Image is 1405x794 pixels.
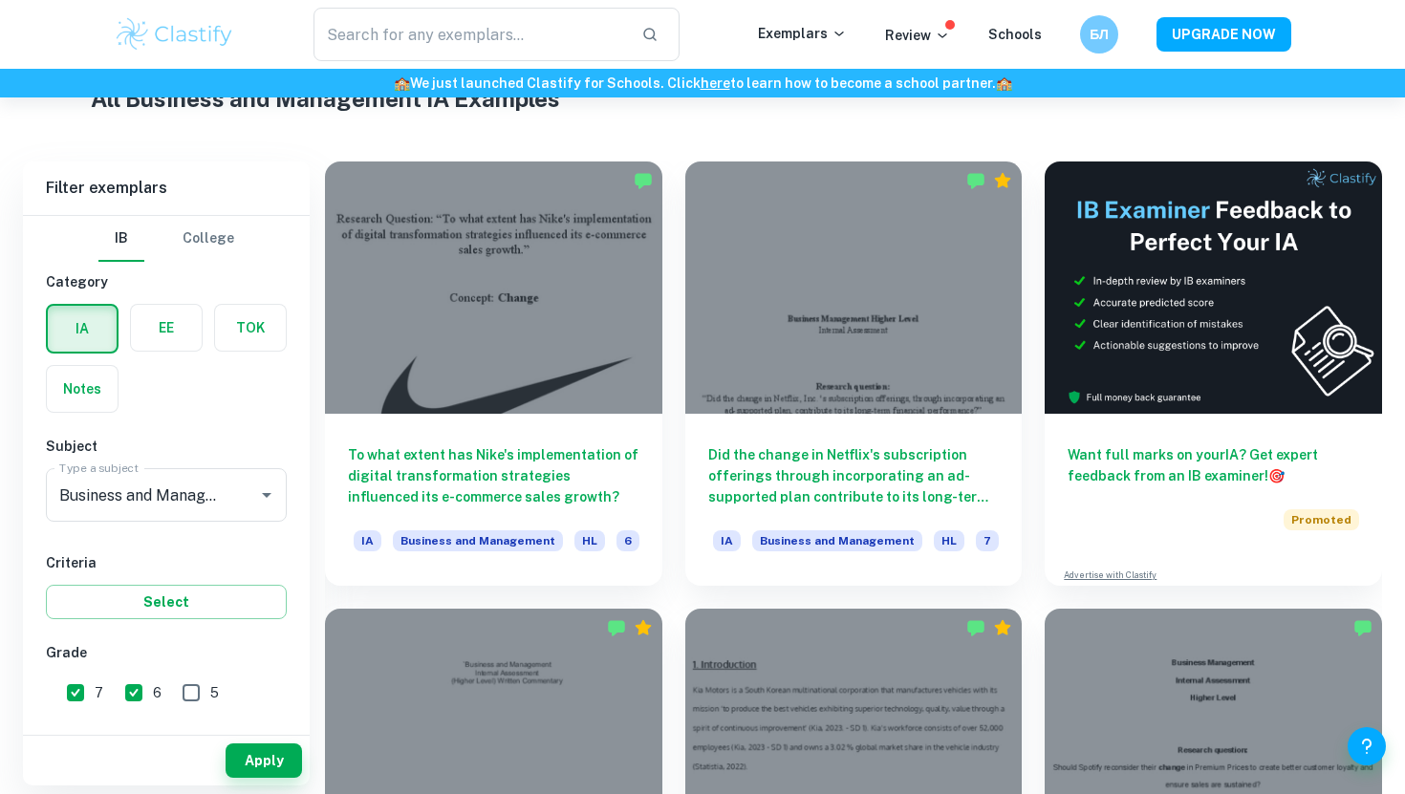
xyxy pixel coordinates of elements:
span: HL [934,530,964,551]
button: UPGRADE NOW [1156,17,1291,52]
button: Notes [47,366,118,412]
button: Open [253,482,280,508]
img: Marked [634,171,653,190]
h6: Category [46,271,287,292]
div: Premium [993,618,1012,637]
span: IA [713,530,741,551]
span: IA [354,530,381,551]
button: TOK [215,305,286,351]
div: Filter type choice [98,216,234,262]
img: Marked [966,171,985,190]
span: Business and Management [393,530,563,551]
div: Premium [634,618,653,637]
span: Promoted [1284,509,1359,530]
button: Apply [226,743,302,778]
a: Advertise with Clastify [1064,569,1156,582]
h6: БЛ [1089,24,1111,45]
label: Type a subject [59,460,139,476]
p: Exemplars [758,23,847,44]
img: Marked [966,618,985,637]
h6: Want full marks on your IA ? Get expert feedback from an IB examiner! [1068,444,1359,486]
button: Help and Feedback [1348,727,1386,765]
img: Marked [607,618,626,637]
a: Schools [988,27,1042,42]
h6: Did the change in Netflix's subscription offerings through incorporating an ad-supported plan con... [708,444,1000,507]
button: IB [98,216,144,262]
button: College [183,216,234,262]
span: 6 [153,682,162,703]
h6: To what extent has Nike's implementation of digital transformation strategies influenced its e-co... [348,444,639,507]
span: 5 [210,682,219,703]
h6: Grade [46,642,287,663]
span: 🏫 [996,75,1012,91]
span: HL [574,530,605,551]
img: Marked [1353,618,1373,637]
button: IA [48,306,117,352]
a: Did the change in Netflix's subscription offerings through incorporating an ad-supported plan con... [685,161,1023,586]
span: 7 [95,682,103,703]
input: Search for any exemplars... [313,8,626,61]
div: Premium [993,171,1012,190]
h6: Criteria [46,552,287,573]
h1: All Business and Management IA Examples [91,81,1314,116]
h6: Filter exemplars [23,161,310,215]
span: 🏫 [394,75,410,91]
span: 6 [616,530,639,551]
span: 7 [976,530,999,551]
span: 🎯 [1268,468,1285,483]
span: Business and Management [752,530,922,551]
h6: We just launched Clastify for Schools. Click to learn how to become a school partner. [4,73,1401,94]
p: Review [885,25,950,46]
a: Want full marks on yourIA? Get expert feedback from an IB examiner!PromotedAdvertise with Clastify [1045,161,1382,586]
a: To what extent has Nike's implementation of digital transformation strategies influenced its e-co... [325,161,662,586]
button: EE [131,305,202,351]
h6: Subject [46,436,287,457]
a: here [701,75,730,91]
img: Thumbnail [1045,161,1382,414]
button: БЛ [1080,15,1118,54]
img: Clastify logo [114,15,235,54]
button: Select [46,585,287,619]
